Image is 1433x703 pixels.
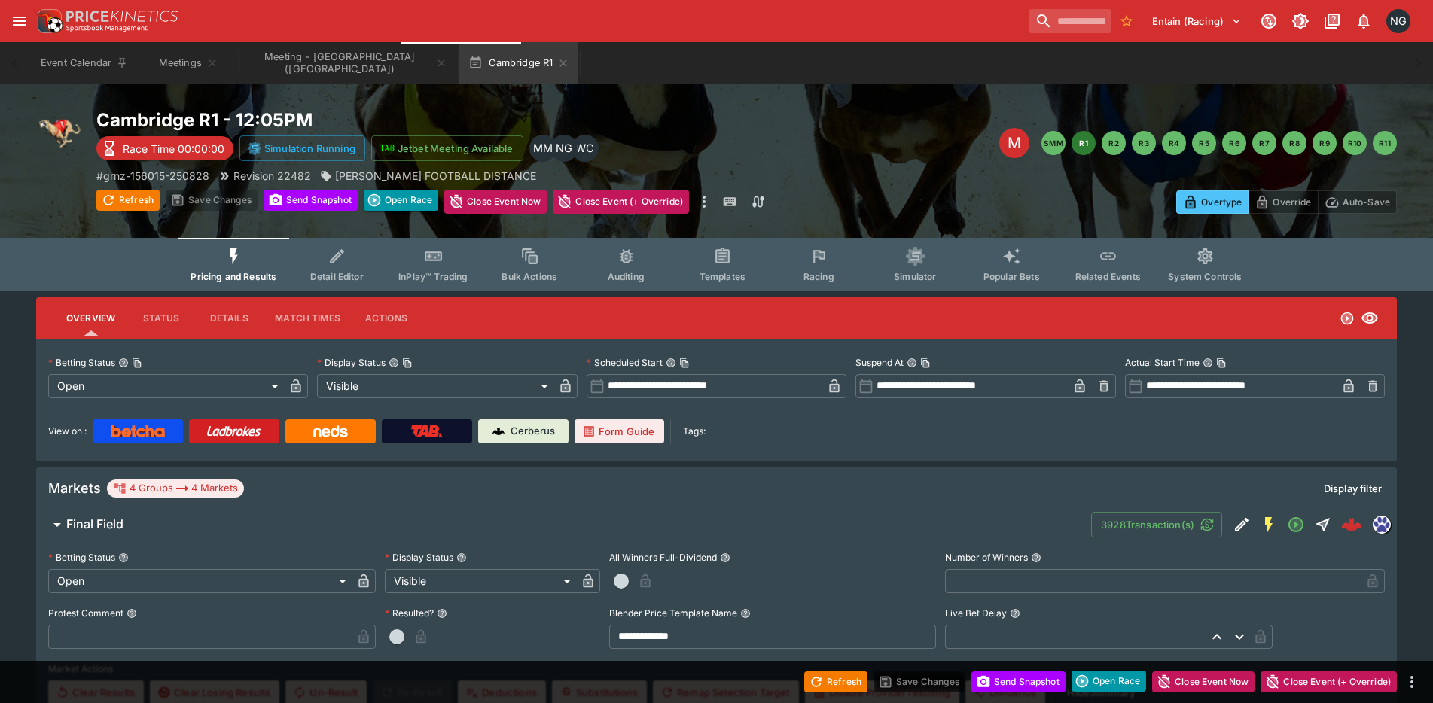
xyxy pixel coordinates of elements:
[1228,511,1255,538] button: Edit Detail
[1373,516,1391,534] div: grnz
[233,168,311,184] p: Revision 22482
[1176,190,1397,214] div: Start From
[317,374,553,398] div: Visible
[1341,514,1362,535] img: logo-cerberus--red.svg
[1340,311,1355,326] svg: Open
[48,374,284,398] div: Open
[920,358,931,368] button: Copy To Clipboard
[48,356,115,369] p: Betting Status
[1143,9,1251,33] button: Select Tenant
[529,135,556,162] div: Michela Marris
[1361,309,1379,327] svg: Visible
[48,658,1385,680] label: Market Actions
[740,608,751,619] button: Blender Price Template Name
[364,190,438,211] div: split button
[945,551,1028,564] p: Number of Winners
[398,271,468,282] span: InPlay™ Trading
[54,300,127,336] button: Overview
[1287,8,1314,35] button: Toggle light/dark mode
[608,271,645,282] span: Auditing
[575,419,664,443] a: Form Guide
[364,190,438,211] button: Open Race
[695,190,713,214] button: more
[66,11,178,22] img: PriceKinetics
[999,128,1029,158] div: Edit Meeting
[48,551,115,564] p: Betting Status
[1319,8,1346,35] button: Documentation
[1114,9,1139,33] button: No Bookmarks
[437,608,447,619] button: Resulted?
[1192,131,1216,155] button: R5
[1341,514,1362,535] div: 930999d0-aa2c-4f1b-8baa-dc8bedfba0ce
[264,190,358,211] button: Send Snapshot
[132,358,142,368] button: Copy To Clipboard
[983,271,1040,282] span: Popular Bets
[1041,131,1066,155] button: SMM
[402,358,413,368] button: Copy To Clipboard
[855,356,904,369] p: Suspend At
[239,42,456,84] button: Meeting - Cambridge (NZ)
[478,419,569,443] a: Cerberus
[1222,131,1246,155] button: R6
[587,356,663,369] p: Scheduled Start
[1343,194,1390,210] p: Auto-Save
[1382,5,1415,38] button: Nick Goss
[679,358,690,368] button: Copy To Clipboard
[1273,194,1311,210] p: Override
[335,168,536,184] p: [PERSON_NAME] FOOTBALL DISTANCE
[572,135,599,162] div: Wyman Chen
[1031,552,1041,563] button: Number of Winners
[609,551,717,564] p: All Winners Full-Dividend
[1373,131,1397,155] button: R11
[1102,131,1126,155] button: R2
[804,671,867,692] button: Refresh
[66,516,123,532] h6: Final Field
[1075,271,1141,282] span: Related Events
[113,479,238,498] div: 4 Groups 4 Markets
[317,356,386,369] p: Display Status
[803,271,834,282] span: Racing
[32,42,137,84] button: Event Calendar
[1310,511,1337,538] button: Straight
[1287,516,1305,534] svg: Open
[666,358,676,368] button: Scheduled StartCopy To Clipboard
[313,425,347,437] img: Neds
[1176,190,1249,214] button: Overtype
[492,425,505,437] img: Cerberus
[371,135,523,161] button: Jetbet Meeting Available
[720,552,730,563] button: All Winners Full-Dividend
[1261,671,1397,692] button: Close Event (+ Override)
[1350,8,1377,35] button: Notifications
[1403,673,1421,691] button: more
[1072,671,1146,692] button: Open Race
[1386,9,1410,33] div: Nick Goss
[96,190,160,211] button: Refresh
[1282,131,1306,155] button: R8
[48,479,101,497] h5: Markets
[894,271,936,282] span: Simulator
[907,358,917,368] button: Suspend AtCopy To Clipboard
[36,510,1091,540] button: Final Field
[118,552,129,563] button: Betting Status
[502,271,557,282] span: Bulk Actions
[945,607,1007,619] p: Live Bet Delay
[206,425,261,437] img: Ladbrokes
[385,569,576,593] div: Visible
[1255,8,1282,35] button: Connected to PK
[511,424,555,439] p: Cerberus
[111,425,165,437] img: Betcha
[411,425,443,437] img: TabNZ
[1125,356,1200,369] p: Actual Start Time
[1168,271,1242,282] span: System Controls
[1374,516,1390,533] img: grnz
[127,608,137,619] button: Protest Comment
[140,42,236,84] button: Meetings
[971,671,1066,692] button: Send Snapshot
[609,607,737,619] p: Blender Price Template Name
[1318,190,1397,214] button: Auto-Save
[1315,476,1391,501] button: Display filter
[553,190,689,214] button: Close Event (+ Override)
[1282,511,1310,538] button: Open
[1132,131,1156,155] button: R3
[1203,358,1213,368] button: Actual Start TimeCopy To Clipboard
